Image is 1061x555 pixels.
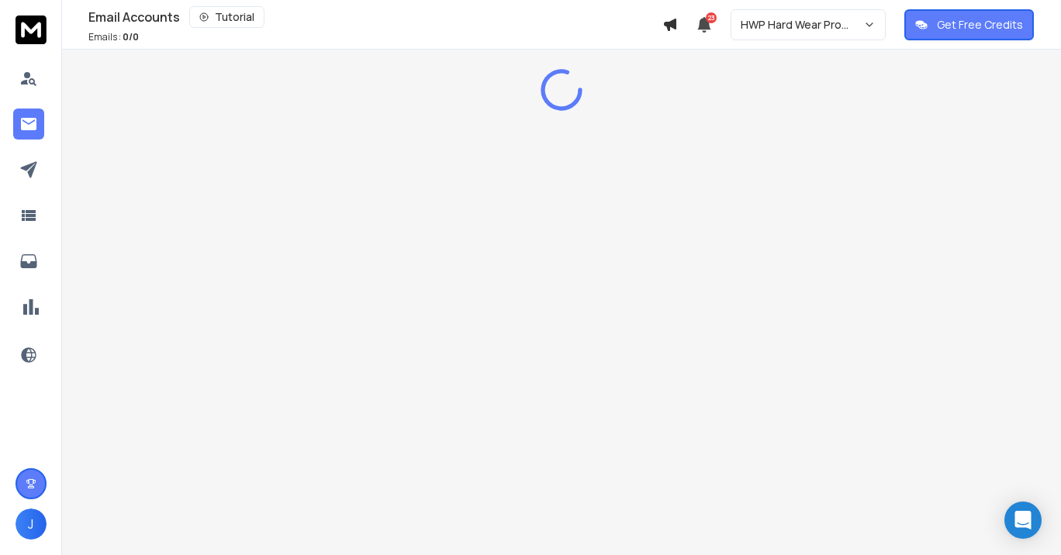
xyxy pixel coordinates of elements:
div: Email Accounts [88,6,662,28]
button: Tutorial [189,6,264,28]
p: HWP Hard Wear Promotions [741,17,863,33]
button: J [16,508,47,539]
button: Get Free Credits [904,9,1034,40]
span: 23 [706,12,717,23]
div: Open Intercom Messenger [1004,502,1042,539]
p: Emails : [88,31,139,43]
span: 0 / 0 [123,30,139,43]
p: Get Free Credits [937,17,1023,33]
